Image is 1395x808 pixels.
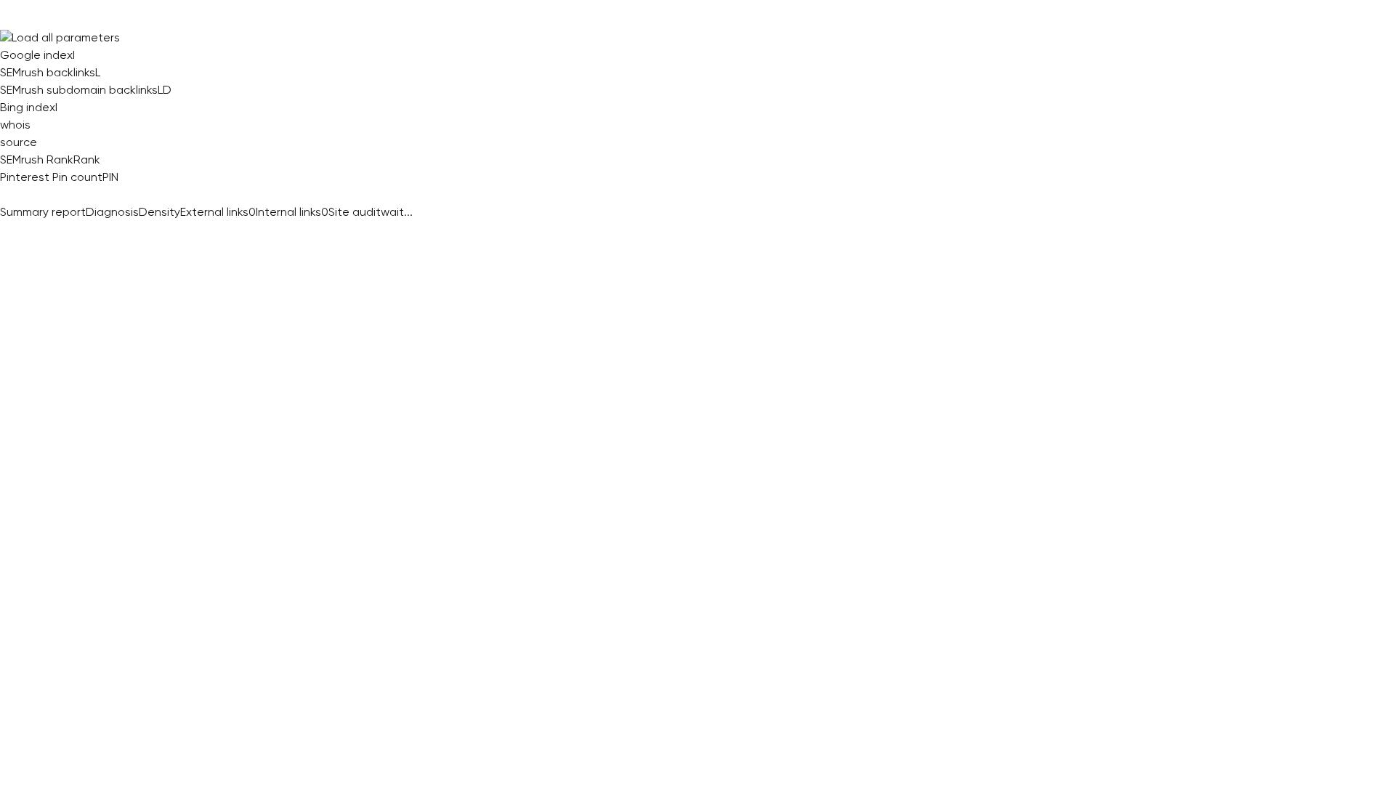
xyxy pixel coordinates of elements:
[139,205,180,219] span: Density
[248,205,256,219] span: 0
[381,205,413,219] span: wait...
[180,205,248,219] span: External links
[86,205,139,219] span: Diagnosis
[321,205,328,219] span: 0
[328,205,381,219] span: Site audit
[256,205,321,219] span: Internal links
[73,153,100,166] span: Rank
[55,100,57,114] span: I
[102,170,118,184] span: PIN
[95,65,100,79] span: L
[73,48,75,62] span: I
[12,31,120,44] span: Load all parameters
[158,83,171,97] span: LD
